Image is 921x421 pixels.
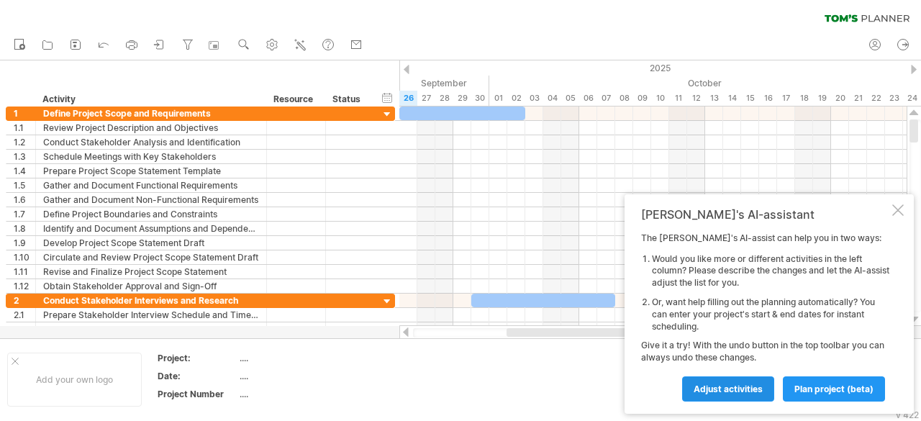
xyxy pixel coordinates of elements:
[14,222,35,235] div: 1.8
[7,353,142,407] div: Add your own logo
[43,236,259,250] div: Develop Project Scope Statement Draft
[543,91,561,106] div: Saturday, 4 October 2025
[471,91,489,106] div: Tuesday, 30 September 2025
[777,91,795,106] div: Friday, 17 October 2025
[903,91,921,106] div: Friday, 24 October 2025
[14,135,35,149] div: 1.2
[896,409,919,420] div: v 422
[14,294,35,307] div: 2
[158,388,237,400] div: Project Number
[14,250,35,264] div: 1.10
[43,322,259,336] div: Develop Stakeholder Interview Questionnaire and Guide
[14,308,35,322] div: 2.1
[43,265,259,279] div: Revise and Finalize Project Scope Statement
[694,384,763,394] span: Adjust activities
[641,207,889,222] div: [PERSON_NAME]'s AI-assistant
[615,91,633,106] div: Wednesday, 8 October 2025
[332,92,364,107] div: Status
[641,232,889,401] div: The [PERSON_NAME]'s AI-assist can help you in two ways: Give it a try! With the undo button in th...
[597,91,615,106] div: Tuesday, 7 October 2025
[633,91,651,106] div: Thursday, 9 October 2025
[652,253,889,289] li: Would you like more or different activities in the left column? Please describe the changes and l...
[705,91,723,106] div: Monday, 13 October 2025
[240,370,360,382] div: ....
[651,91,669,106] div: Friday, 10 October 2025
[813,91,831,106] div: Sunday, 19 October 2025
[43,250,259,264] div: Circulate and Review Project Scope Statement Draft
[273,92,317,107] div: Resource
[489,91,507,106] div: Wednesday, 1 October 2025
[43,107,259,120] div: Define Project Scope and Requirements
[687,91,705,106] div: Sunday, 12 October 2025
[435,91,453,106] div: Sunday, 28 September 2025
[14,322,35,336] div: 2.2
[453,91,471,106] div: Monday, 29 September 2025
[43,294,259,307] div: Conduct Stakeholder Interviews and Research
[652,296,889,332] li: Or, want help filling out the planning automatically? You can enter your project's start & end da...
[849,91,867,106] div: Tuesday, 21 October 2025
[43,193,259,207] div: Gather and Document Non-Functional Requirements
[43,207,259,221] div: Define Project Boundaries and Constraints
[831,91,849,106] div: Monday, 20 October 2025
[43,222,259,235] div: Identify and Document Assumptions and Dependencies
[158,352,237,364] div: Project:
[561,91,579,106] div: Sunday, 5 October 2025
[507,91,525,106] div: Thursday, 2 October 2025
[43,150,259,163] div: Schedule Meetings with Key Stakeholders
[669,91,687,106] div: Saturday, 11 October 2025
[43,135,259,149] div: Conduct Stakeholder Analysis and Identification
[525,91,543,106] div: Friday, 3 October 2025
[885,91,903,106] div: Thursday, 23 October 2025
[14,207,35,221] div: 1.7
[399,91,417,106] div: Friday, 26 September 2025
[14,164,35,178] div: 1.4
[43,121,259,135] div: Review Project Description and Objectives
[682,376,774,402] a: Adjust activities
[795,91,813,106] div: Saturday, 18 October 2025
[14,265,35,279] div: 1.11
[240,388,360,400] div: ....
[43,279,259,293] div: Obtain Stakeholder Approval and Sign-Off
[43,308,259,322] div: Prepare Stakeholder Interview Schedule and Timeline
[14,121,35,135] div: 1.1
[741,91,759,106] div: Wednesday, 15 October 2025
[158,370,237,382] div: Date:
[579,91,597,106] div: Monday, 6 October 2025
[14,193,35,207] div: 1.6
[783,376,885,402] a: plan project (beta)
[43,178,259,192] div: Gather and Document Functional Requirements
[14,279,35,293] div: 1.12
[14,178,35,192] div: 1.5
[14,236,35,250] div: 1.9
[723,91,741,106] div: Tuesday, 14 October 2025
[794,384,874,394] span: plan project (beta)
[42,92,258,107] div: Activity
[240,352,360,364] div: ....
[867,91,885,106] div: Wednesday, 22 October 2025
[14,150,35,163] div: 1.3
[417,91,435,106] div: Saturday, 27 September 2025
[759,91,777,106] div: Thursday, 16 October 2025
[43,164,259,178] div: Prepare Project Scope Statement Template
[14,107,35,120] div: 1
